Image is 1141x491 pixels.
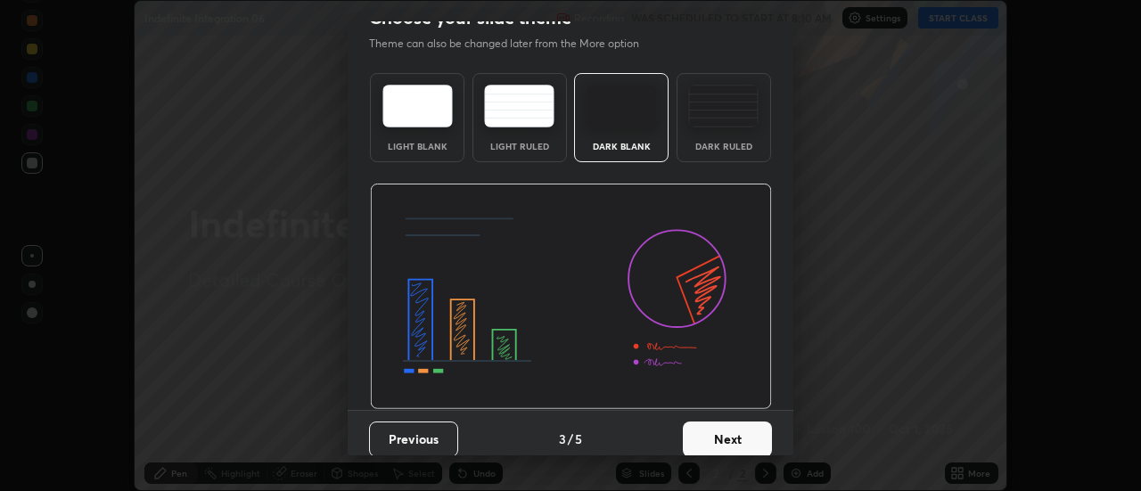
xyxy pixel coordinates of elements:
[369,36,658,52] p: Theme can also be changed later from the More option
[688,85,759,127] img: darkRuledTheme.de295e13.svg
[586,142,657,151] div: Dark Blank
[484,85,554,127] img: lightRuledTheme.5fabf969.svg
[484,142,555,151] div: Light Ruled
[575,430,582,448] h4: 5
[568,430,573,448] h4: /
[587,85,657,127] img: darkTheme.f0cc69e5.svg
[559,430,566,448] h4: 3
[382,85,453,127] img: lightTheme.e5ed3b09.svg
[382,142,453,151] div: Light Blank
[688,142,759,151] div: Dark Ruled
[683,421,772,457] button: Next
[370,184,772,410] img: darkThemeBanner.d06ce4a2.svg
[369,421,458,457] button: Previous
